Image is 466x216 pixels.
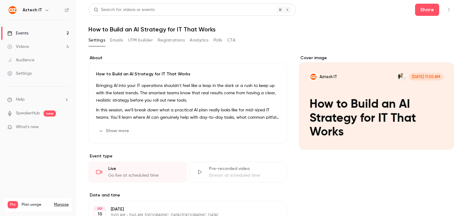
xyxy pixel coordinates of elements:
[209,172,280,178] div: Stream at scheduled time
[111,206,255,212] p: [DATE]
[415,4,439,16] button: Share
[227,35,235,45] button: CTA
[23,7,42,13] h6: Aztech IT
[108,172,179,178] div: Go live at scheduled time
[7,44,29,50] div: Videos
[96,106,279,121] p: In this session, we’ll break down what a practical AI plan really looks like for mid-sized IT tea...
[88,162,187,182] div: LiveGo live at scheduled time
[94,207,105,211] div: SEP
[189,162,287,182] div: Pre-recorded videoStream at scheduled time
[7,70,32,77] div: Settings
[299,55,454,149] section: Cover image
[8,5,17,15] img: Aztech IT
[16,96,25,103] span: Help
[54,202,69,207] a: Manage
[22,202,50,207] span: Plan usage
[209,166,280,172] div: Pre-recorded video
[96,126,133,136] button: Show more
[88,55,287,61] label: About
[110,35,123,45] button: Emails
[96,71,279,77] p: How to Build an AI Strategy for IT That Works
[299,55,454,61] label: Cover image
[7,96,69,103] li: help-dropdown-opener
[213,35,222,45] button: Polls
[8,201,18,208] span: Pro
[88,35,105,45] button: Settings
[108,166,179,172] div: Live
[96,82,279,104] p: Bringing AI into your IT operations shouldn’t feel like a leap in the dark or a rush to keep up w...
[16,110,40,117] a: SpeakerHub
[88,192,287,198] label: Date and time
[128,35,153,45] button: UTM builder
[44,110,56,117] span: new
[88,26,454,33] h1: How to Build an AI Strategy for IT That Works
[7,57,34,63] div: Audience
[94,7,155,13] div: Search for videos or events
[190,35,209,45] button: Analytics
[16,124,39,130] span: What's new
[7,30,28,36] div: Events
[158,35,185,45] button: Registrations
[88,153,287,159] p: Event type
